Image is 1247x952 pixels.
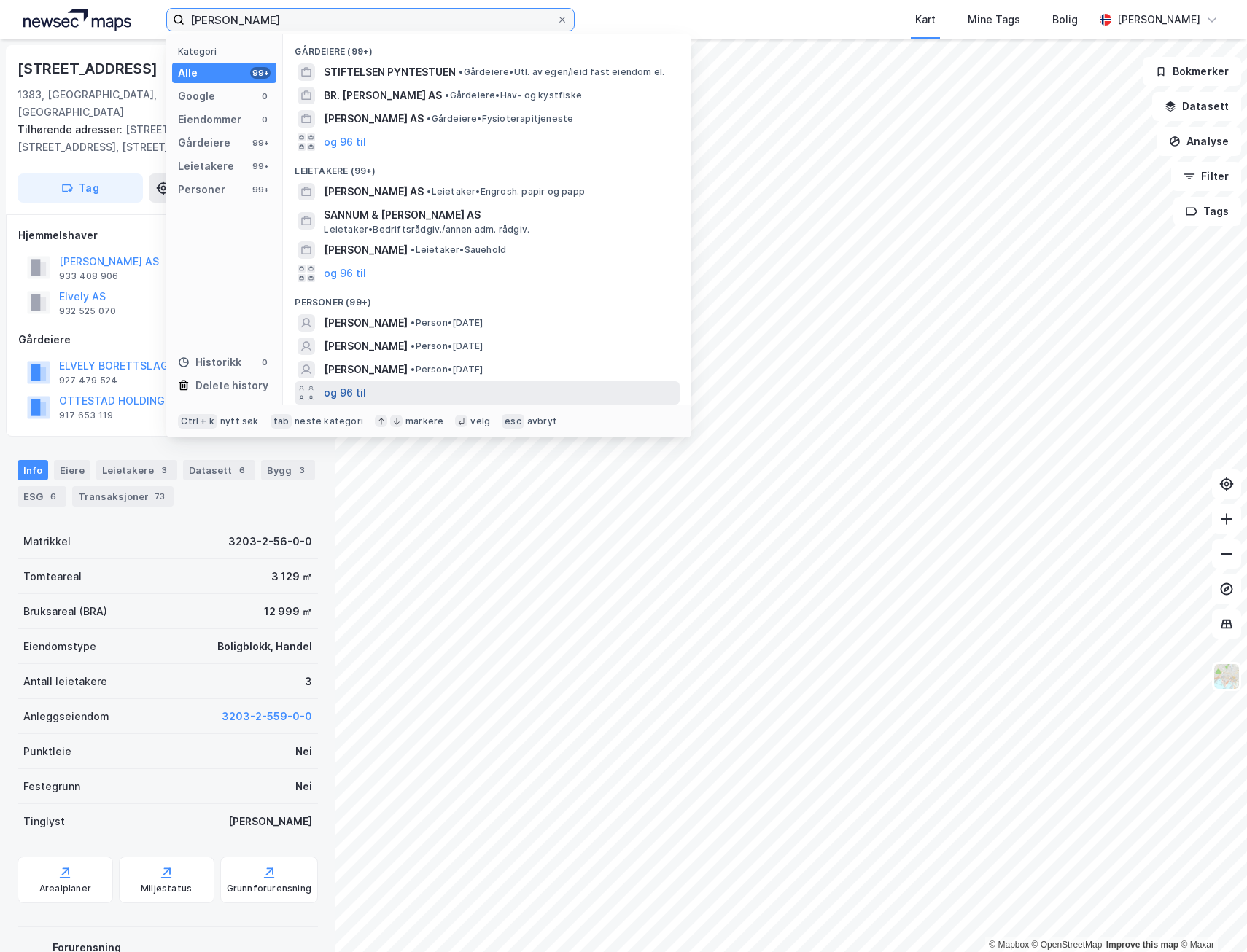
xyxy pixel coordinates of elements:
[178,87,215,105] div: Google
[502,414,524,429] div: esc
[405,415,443,427] div: markere
[250,67,271,79] div: 99+
[295,415,363,427] div: neste kategori
[411,340,483,352] span: Person • [DATE]
[1157,127,1241,156] button: Analyse
[1032,940,1103,950] a: OpenStreetMap
[250,160,271,172] div: 99+
[261,460,315,480] div: Bygg
[283,34,691,61] div: Gårdeiere (99+)
[217,638,312,655] div: Boligblokk, Handel
[324,133,366,151] button: og 96 til
[459,66,463,77] span: •
[968,11,1020,28] div: Mine Tags
[295,743,312,760] div: Nei
[18,331,317,348] div: Gårdeiere
[1143,57,1241,86] button: Bokmerker
[59,375,117,386] div: 927 479 524
[18,123,125,136] span: Tilhørende adresser:
[445,90,582,101] span: Gårdeiere • Hav- og kystfiske
[427,186,585,198] span: Leietaker • Engrosh. papir og papp
[527,415,557,427] div: avbryt
[1152,92,1241,121] button: Datasett
[324,206,674,224] span: SANNUM & [PERSON_NAME] AS
[141,883,192,894] div: Miljøstatus
[324,241,408,259] span: [PERSON_NAME]
[411,364,483,375] span: Person • [DATE]
[1171,162,1241,191] button: Filter
[1174,882,1247,952] iframe: Chat Widget
[23,673,107,690] div: Antall leietakere
[283,154,691,180] div: Leietakere (99+)
[445,90,449,101] span: •
[54,460,90,480] div: Eiere
[178,111,241,128] div: Eiendommer
[459,66,664,78] span: Gårdeiere • Utl. av egen/leid fast eiendom el.
[411,244,506,256] span: Leietaker • Sauehold
[324,314,408,332] span: [PERSON_NAME]
[295,778,312,795] div: Nei
[178,64,198,82] div: Alle
[411,317,415,328] span: •
[324,110,424,128] span: [PERSON_NAME] AS
[283,285,691,311] div: Personer (99+)
[96,460,177,480] div: Leietakere
[23,778,80,795] div: Festegrunn
[227,883,311,894] div: Grunnforurensning
[324,338,408,355] span: [PERSON_NAME]
[324,63,456,81] span: STIFTELSEN PYNTESTUEN
[411,244,415,255] span: •
[915,11,936,28] div: Kart
[324,384,366,402] button: og 96 til
[271,568,312,585] div: 3 129 ㎡
[1052,11,1078,28] div: Bolig
[220,415,259,427] div: nytt søk
[18,460,48,480] div: Info
[1213,663,1240,690] img: Z
[259,114,271,125] div: 0
[222,708,312,725] button: 3203-2-559-0-0
[18,57,160,80] div: [STREET_ADDRESS]
[259,90,271,102] div: 0
[184,9,556,31] input: Søk på adresse, matrikkel, gårdeiere, leietakere eller personer
[259,356,271,368] div: 0
[305,673,312,690] div: 3
[178,354,241,371] div: Historikk
[989,940,1029,950] a: Mapbox
[411,317,483,329] span: Person • [DATE]
[152,489,168,504] div: 73
[324,224,529,235] span: Leietaker • Bedriftsrådgiv./annen adm. rådgiv.
[228,813,312,830] div: [PERSON_NAME]
[1174,882,1247,952] div: Kontrollprogram for chat
[1106,940,1178,950] a: Improve this map
[427,113,573,125] span: Gårdeiere • Fysioterapitjeneste
[18,486,66,507] div: ESG
[295,463,309,477] div: 3
[228,533,312,550] div: 3203-2-56-0-0
[23,743,71,760] div: Punktleie
[324,183,424,200] span: [PERSON_NAME] AS
[23,568,82,585] div: Tomteareal
[18,173,143,203] button: Tag
[324,87,442,104] span: BR. [PERSON_NAME] AS
[427,186,431,197] span: •
[324,361,408,378] span: [PERSON_NAME]
[250,184,271,195] div: 99+
[39,883,91,894] div: Arealplaner
[23,638,96,655] div: Eiendomstype
[195,377,268,394] div: Delete history
[411,364,415,375] span: •
[178,414,217,429] div: Ctrl + k
[59,270,118,282] div: 933 408 906
[178,181,225,198] div: Personer
[23,603,107,620] div: Bruksareal (BRA)
[264,603,312,620] div: 12 999 ㎡
[23,9,131,31] img: logo.a4113a55bc3d86da70a041830d287a7e.svg
[46,489,61,504] div: 6
[427,113,431,124] span: •
[178,46,276,57] div: Kategori
[183,460,255,480] div: Datasett
[59,410,113,421] div: 917 653 119
[18,86,261,121] div: 1383, [GEOGRAPHIC_DATA], [GEOGRAPHIC_DATA]
[250,137,271,149] div: 99+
